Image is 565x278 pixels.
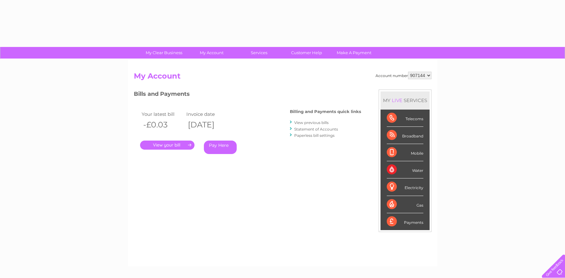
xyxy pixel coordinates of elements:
[134,72,431,84] h2: My Account
[387,196,423,213] div: Gas
[376,72,431,79] div: Account number
[140,141,194,150] a: .
[294,133,335,138] a: Paperless bill settings
[294,127,338,131] a: Statement of Accounts
[387,178,423,196] div: Electricity
[387,127,423,144] div: Broadband
[233,47,285,59] a: Services
[185,110,230,118] td: Invoice date
[138,47,190,59] a: My Clear Business
[140,110,185,118] td: Your latest bill
[294,120,329,125] a: View previous bills
[387,144,423,161] div: Mobile
[281,47,332,59] a: Customer Help
[381,91,430,109] div: MY SERVICES
[290,109,361,114] h4: Billing and Payments quick links
[185,118,230,131] th: [DATE]
[204,141,237,154] a: Pay Here
[387,161,423,178] div: Water
[134,90,361,100] h3: Bills and Payments
[328,47,380,59] a: Make A Payment
[391,97,404,103] div: LIVE
[387,110,423,127] div: Telecoms
[140,118,185,131] th: -£0.03
[387,213,423,230] div: Payments
[186,47,237,59] a: My Account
